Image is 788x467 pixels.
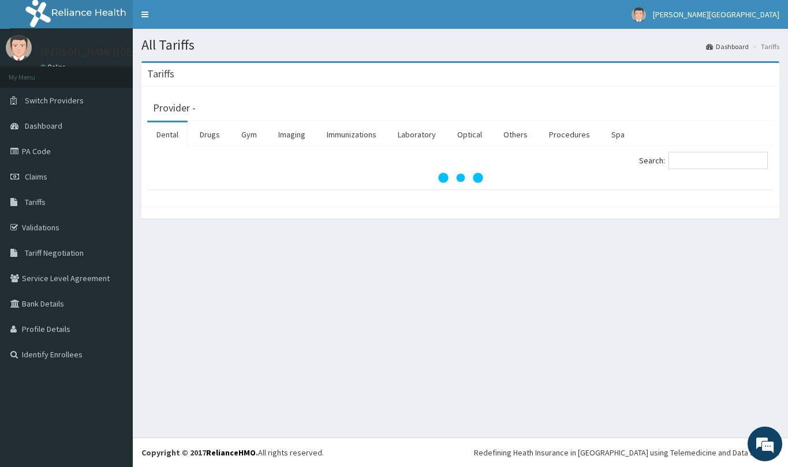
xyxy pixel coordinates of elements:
[25,197,46,207] span: Tariffs
[669,152,768,169] input: Search:
[25,248,84,258] span: Tariff Negotiation
[232,122,266,147] a: Gym
[540,122,599,147] a: Procedures
[602,122,634,147] a: Spa
[141,38,779,53] h1: All Tariffs
[6,35,32,61] img: User Image
[494,122,537,147] a: Others
[389,122,445,147] a: Laboratory
[474,447,779,458] div: Redefining Heath Insurance in [GEOGRAPHIC_DATA] using Telemedicine and Data Science!
[147,122,188,147] a: Dental
[632,8,646,22] img: User Image
[269,122,315,147] a: Imaging
[438,155,484,201] svg: audio-loading
[25,121,62,131] span: Dashboard
[653,9,779,20] span: [PERSON_NAME][GEOGRAPHIC_DATA]
[206,447,256,458] a: RelianceHMO
[141,447,258,458] strong: Copyright © 2017 .
[639,152,768,169] label: Search:
[40,63,68,71] a: Online
[448,122,491,147] a: Optical
[147,69,174,79] h3: Tariffs
[750,42,779,51] li: Tariffs
[191,122,229,147] a: Drugs
[318,122,386,147] a: Immunizations
[153,103,196,113] h3: Provider -
[25,171,47,182] span: Claims
[40,47,211,57] p: [PERSON_NAME][GEOGRAPHIC_DATA]
[706,42,749,51] a: Dashboard
[133,438,788,467] footer: All rights reserved.
[25,95,84,106] span: Switch Providers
